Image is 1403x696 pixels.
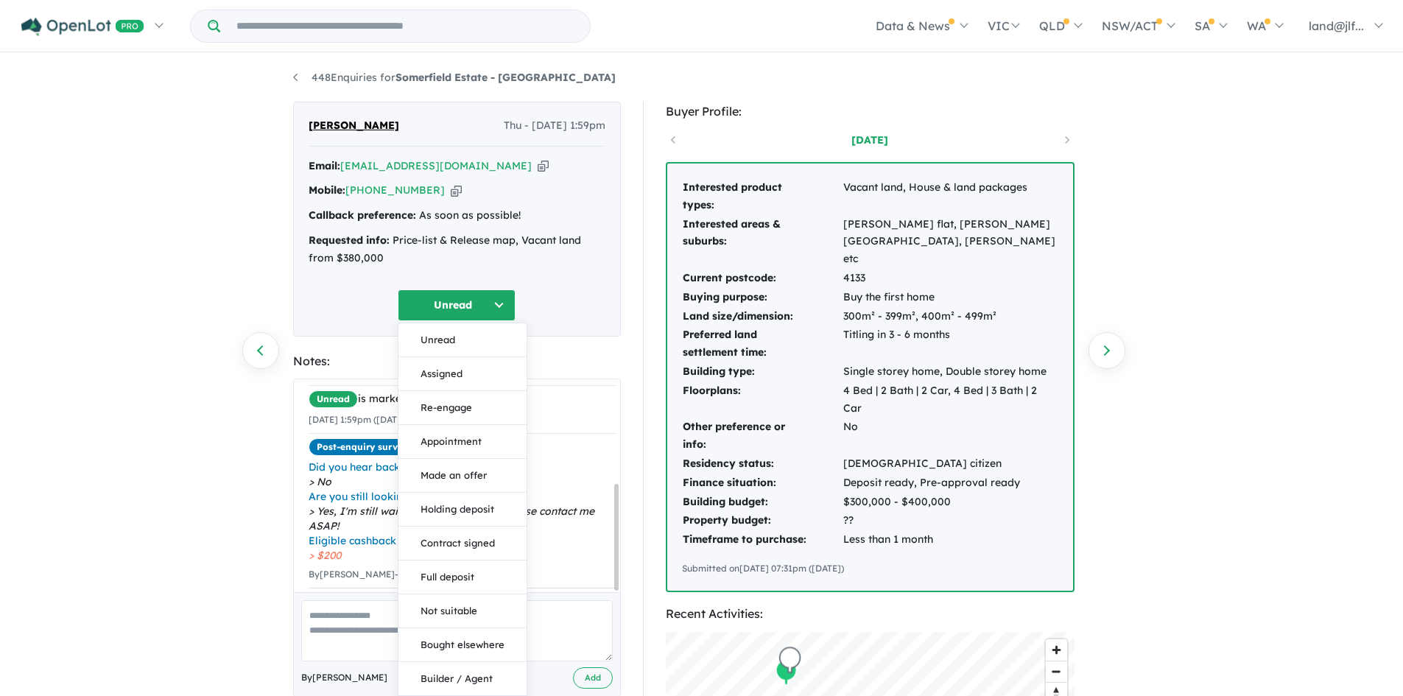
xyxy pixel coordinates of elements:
span: Zoom out [1046,661,1067,682]
span: [PERSON_NAME] [309,117,399,135]
strong: Callback preference: [309,208,416,222]
a: [EMAIL_ADDRESS][DOMAIN_NAME] [340,159,532,172]
div: Notes: [293,351,621,371]
div: As soon as possible! [309,207,605,225]
td: Vacant land, House & land packages [843,178,1058,215]
td: 4133 [843,269,1058,288]
td: Timeframe to purchase: [682,530,843,549]
td: Land size/dimension: [682,307,843,326]
td: Finance situation: [682,474,843,493]
div: Price-list & Release map, Vacant land from $380,000 [309,232,605,267]
strong: Mobile: [309,183,345,197]
span: Are you still looking? [309,489,616,504]
div: Recent Activities: [666,604,1075,624]
button: Full deposit [398,560,527,594]
td: Preferred land settlement time: [682,326,843,362]
td: Residency status: [682,454,843,474]
span: Yes, I'm still waiting for information. Please contact me ASAP! [309,504,616,533]
td: Floorplans: [682,382,843,418]
a: 448Enquiries forSomerfield Estate - [GEOGRAPHIC_DATA] [293,71,616,84]
td: Interested areas & suburbs: [682,215,843,269]
td: Buying purpose: [682,288,843,307]
button: Holding deposit [398,493,527,527]
td: Titling in 3 - 6 months [843,326,1058,362]
span: Unread [309,390,358,408]
button: Copy [538,158,549,174]
button: Add [573,667,613,689]
span: By [PERSON_NAME] [301,670,387,685]
td: [PERSON_NAME] flat, [PERSON_NAME][GEOGRAPHIC_DATA], [PERSON_NAME] etc [843,215,1058,269]
div: Submitted on [DATE] 07:31pm ([DATE]) [682,561,1058,576]
span: Did you hear back from the agent? [309,460,616,474]
a: [PHONE_NUMBER] [345,183,445,197]
span: $200 [309,548,616,563]
div: Buyer Profile: [666,102,1075,122]
span: No [309,474,616,489]
td: ?? [843,511,1058,530]
strong: Email: [309,159,340,172]
strong: Somerfield Estate - [GEOGRAPHIC_DATA] [395,71,616,84]
td: Building budget: [682,493,843,512]
div: Map marker [778,647,801,674]
button: Unread [398,323,527,357]
button: Appointment [398,425,527,459]
div: is marked. [309,390,616,408]
i: Eligible cashback offer: [309,534,426,547]
nav: breadcrumb [293,69,1111,87]
button: Contract signed [398,527,527,560]
td: Interested product types: [682,178,843,215]
a: [DATE] [807,133,932,147]
button: Zoom in [1046,639,1067,661]
button: Copy [451,183,462,198]
td: Less than 1 month [843,530,1058,549]
div: Map marker [775,659,797,686]
small: [DATE] 1:59pm ([DATE]) [309,414,409,425]
input: Try estate name, suburb, builder or developer [223,10,587,42]
img: Openlot PRO Logo White [21,18,144,36]
span: Post-enquiry survey [309,438,416,456]
strong: Requested info: [309,233,390,247]
small: By [PERSON_NAME] - [DATE] 10:58pm ([DATE]) [309,569,504,580]
button: Builder / Agent [398,662,527,696]
button: Not suitable [398,594,527,628]
td: $300,000 - $400,000 [843,493,1058,512]
td: Property budget: [682,511,843,530]
td: Other preference or info: [682,418,843,454]
button: Re-engage [398,391,527,425]
button: Bought elsewhere [398,628,527,662]
td: Buy the first home [843,288,1058,307]
td: Building type: [682,362,843,382]
td: Deposit ready, Pre-approval ready [843,474,1058,493]
button: Made an offer [398,459,527,493]
td: 4 Bed | 2 Bath | 2 Car, 4 Bed | 3 Bath | 2 Car [843,382,1058,418]
td: [DEMOGRAPHIC_DATA] citizen [843,454,1058,474]
td: Current postcode: [682,269,843,288]
td: 300m² - 399m², 400m² - 499m² [843,307,1058,326]
td: No [843,418,1058,454]
button: Assigned [398,357,527,391]
span: Thu - [DATE] 1:59pm [504,117,605,135]
button: Zoom out [1046,661,1067,682]
td: Single storey home, Double storey home [843,362,1058,382]
button: Unread [398,289,516,321]
span: land@jlf... [1309,18,1364,33]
